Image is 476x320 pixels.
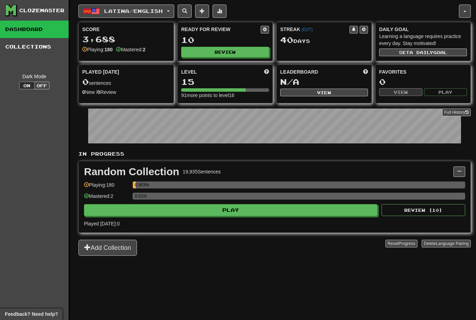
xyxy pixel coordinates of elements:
[143,47,145,52] strong: 2
[280,77,299,87] span: N/A
[280,26,350,33] div: Streak
[78,5,174,18] button: Latina/English
[382,204,465,216] button: Review (10)
[280,68,318,75] span: Leaderboard
[78,150,471,157] p: In Progress
[82,26,170,33] div: Score
[5,311,58,318] span: Open feedback widget
[135,181,136,188] div: 0.903%
[442,109,471,116] a: Full History
[84,221,120,226] span: Played [DATE]: 0
[19,82,34,89] button: On
[181,36,269,44] div: 10
[436,241,469,246] span: Language Pairing
[379,77,467,86] div: 0
[181,68,197,75] span: Level
[98,89,100,95] strong: 0
[84,193,129,204] div: Mastered: 2
[280,89,368,96] button: View
[116,46,145,53] div: Mastered:
[181,77,269,86] div: 15
[409,50,433,55] span: a daily
[379,68,467,75] div: Favorites
[181,26,261,33] div: Ready for Review
[82,89,170,96] div: New / Review
[280,36,368,45] div: Day s
[82,77,89,87] span: 0
[181,47,269,57] button: Review
[379,26,467,33] div: Daily Goal
[19,7,64,14] div: Clozemaster
[399,241,415,246] span: Progress
[5,73,63,80] div: Dark Mode
[82,68,119,75] span: Played [DATE]
[424,88,467,96] button: Play
[422,240,471,247] button: DeleteLanguage Pairing
[213,5,227,18] button: More stats
[82,77,170,87] div: sentences
[363,68,368,75] span: This week in points, UTC
[82,89,85,95] strong: 0
[84,166,179,177] div: Random Collection
[280,35,293,45] span: 40
[379,33,467,47] div: Learning a language requires practice every day. Stay motivated!
[178,5,192,18] button: Search sentences
[82,46,113,53] div: Playing:
[195,5,209,18] button: Add sentence to collection
[379,88,422,96] button: View
[84,204,377,216] button: Play
[104,8,163,14] span: Latina / English
[34,82,49,89] button: Off
[78,240,137,256] button: Add Collection
[385,240,417,247] button: ResetProgress
[84,181,129,193] div: Playing: 180
[379,49,467,56] button: Seta dailygoal
[82,35,170,44] div: 3,688
[105,47,113,52] strong: 180
[301,27,313,32] a: (EDT)
[183,168,221,175] div: 19,935 Sentences
[264,68,269,75] span: Score more points to level up
[181,92,269,99] div: 91 more points to level 16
